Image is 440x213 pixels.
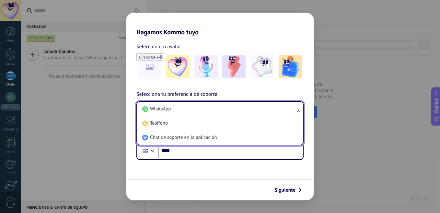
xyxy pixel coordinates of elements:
[126,13,314,36] h2: Hagamos Kommo tuyo
[150,134,217,141] span: Chat de soporte en la aplicación
[136,42,181,51] span: Selecciona tu avatar
[150,120,168,127] span: Teléfono
[136,90,217,99] span: Selecciona tu preferencia de soporte
[272,185,304,196] button: Siguiente
[250,55,274,78] img: -4.jpeg
[274,188,295,192] span: Siguiente
[194,55,218,78] img: -2.jpeg
[150,106,171,112] span: WhatsApp
[279,55,302,78] img: -5.jpeg
[222,55,246,78] img: -3.jpeg
[166,55,190,78] img: -1.jpeg
[139,144,151,157] div: El Salvador: + 503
